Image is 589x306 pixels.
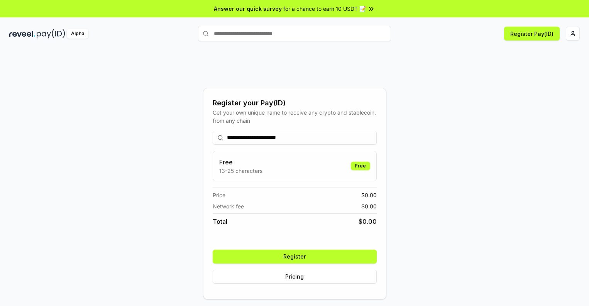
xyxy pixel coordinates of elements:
[213,191,225,199] span: Price
[361,202,377,210] span: $ 0.00
[213,217,227,226] span: Total
[213,202,244,210] span: Network fee
[359,217,377,226] span: $ 0.00
[361,191,377,199] span: $ 0.00
[213,270,377,284] button: Pricing
[504,27,560,41] button: Register Pay(ID)
[213,108,377,125] div: Get your own unique name to receive any crypto and stablecoin, from any chain
[283,5,366,13] span: for a chance to earn 10 USDT 📝
[219,157,262,167] h3: Free
[214,5,282,13] span: Answer our quick survey
[67,29,88,39] div: Alpha
[213,98,377,108] div: Register your Pay(ID)
[9,29,35,39] img: reveel_dark
[213,250,377,264] button: Register
[351,162,370,170] div: Free
[37,29,65,39] img: pay_id
[219,167,262,175] p: 13-25 characters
